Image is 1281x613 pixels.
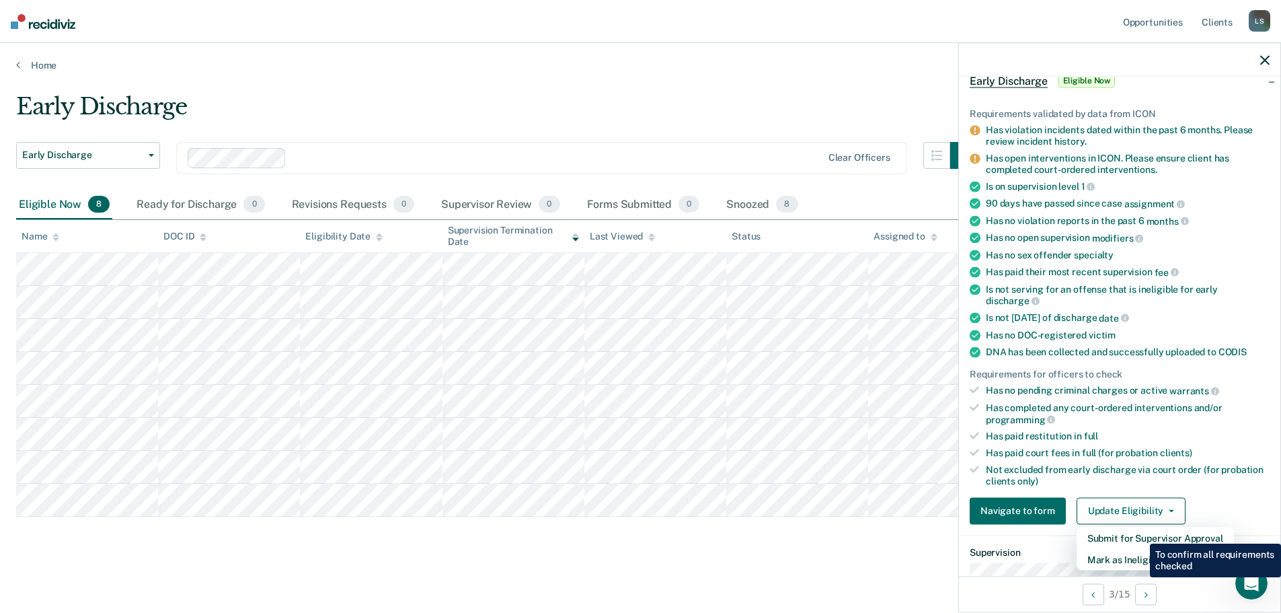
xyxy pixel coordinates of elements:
[1147,215,1189,226] span: months
[986,180,1270,192] div: Is on supervision level
[1089,329,1116,340] span: victim
[970,108,1270,119] div: Requirements validated by data from ICON
[1235,567,1268,600] iframe: Intercom live chat
[134,190,267,220] div: Ready for Discharge
[1099,312,1128,323] span: date
[1077,497,1186,524] button: Update Eligibility
[1218,346,1247,357] span: CODIS
[393,196,414,213] span: 0
[874,231,937,242] div: Assigned to
[986,153,1270,176] div: Has open interventions in ICON. Please ensure client has completed court-ordered interventions.
[22,149,143,161] span: Early Discharge
[16,93,977,131] div: Early Discharge
[986,346,1270,357] div: DNA has been collected and successfully uploaded to
[1092,233,1144,244] span: modifiers
[448,225,579,248] div: Supervision Termination Date
[732,231,761,242] div: Status
[970,497,1071,524] a: Navigate to form
[986,215,1270,227] div: Has no violation reports in the past 6
[1081,181,1095,192] span: 1
[22,231,59,242] div: Name
[986,283,1270,306] div: Is not serving for an offense that is ineligible for early
[986,431,1270,442] div: Has paid restitution in
[1155,266,1179,277] span: fee
[986,266,1270,279] div: Has paid their most recent supervision
[986,402,1270,425] div: Has completed any court-ordered interventions and/or
[970,497,1066,524] button: Navigate to form
[590,231,655,242] div: Last Viewed
[305,231,383,242] div: Eligibility Date
[959,576,1280,612] div: 3 / 15
[1077,548,1234,570] button: Mark as Ineligible
[1124,199,1185,209] span: assignment
[986,250,1270,261] div: Has no sex offender
[438,190,563,220] div: Supervisor Review
[986,295,1040,306] span: discharge
[1017,475,1038,486] span: only)
[289,190,417,220] div: Revisions Requests
[1160,447,1192,458] span: clients)
[986,232,1270,244] div: Has no open supervision
[1249,10,1270,32] div: L S
[986,464,1270,487] div: Not excluded from early discharge via court order (for probation clients
[16,59,1265,71] a: Home
[88,196,110,213] span: 8
[959,59,1280,102] div: Early DischargeEligible Now
[970,74,1048,87] span: Early Discharge
[776,196,798,213] span: 8
[1135,583,1157,605] button: Next Opportunity
[986,414,1055,425] span: programming
[1084,431,1098,441] span: full
[986,447,1270,459] div: Has paid court fees in full (for probation
[16,190,112,220] div: Eligible Now
[163,231,206,242] div: DOC ID
[986,124,1270,147] div: Has violation incidents dated within the past 6 months. Please review incident history.
[724,190,800,220] div: Snoozed
[1169,386,1219,396] span: warrants
[986,198,1270,210] div: 90 days have passed since case
[970,546,1270,558] dt: Supervision
[584,190,703,220] div: Forms Submitted
[986,329,1270,340] div: Has no DOC-registered
[678,196,699,213] span: 0
[986,385,1270,397] div: Has no pending criminal charges or active
[828,152,890,164] div: Clear officers
[1074,250,1114,260] span: specialty
[243,196,264,213] span: 0
[11,14,75,29] img: Recidiviz
[1077,527,1234,548] button: Submit for Supervisor Approval
[1058,74,1116,87] span: Eligible Now
[539,196,559,213] span: 0
[986,312,1270,324] div: Is not [DATE] of discharge
[1083,583,1104,605] button: Previous Opportunity
[970,368,1270,380] div: Requirements for officers to check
